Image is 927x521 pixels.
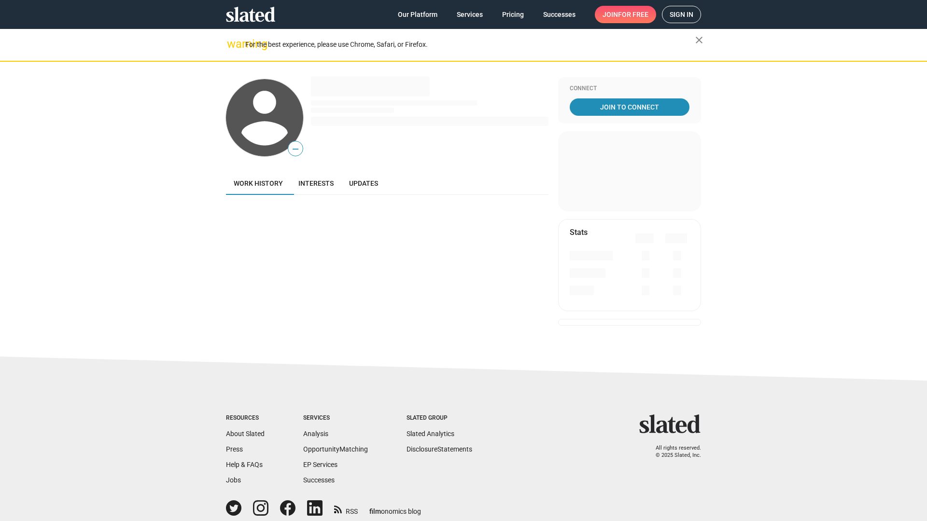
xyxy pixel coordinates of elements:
a: Press [226,445,243,453]
a: Pricing [494,6,532,23]
span: Join [603,6,648,23]
p: All rights reserved. © 2025 Slated, Inc. [646,445,701,459]
a: Services [449,6,491,23]
mat-icon: warning [227,38,239,50]
a: Sign in [662,6,701,23]
span: Pricing [502,6,524,23]
a: Slated Analytics [407,430,454,438]
div: For the best experience, please use Chrome, Safari, or Firefox. [245,38,695,51]
span: Services [457,6,483,23]
span: Successes [543,6,576,23]
div: Slated Group [407,414,472,422]
a: RSS [334,501,358,516]
span: Updates [349,179,378,187]
a: EP Services [303,461,337,468]
a: Our Platform [390,6,445,23]
span: — [288,143,303,155]
a: Joinfor free [595,6,656,23]
a: filmonomics blog [369,499,421,516]
span: Sign in [670,6,693,23]
a: About Slated [226,430,265,438]
div: Services [303,414,368,422]
a: OpportunityMatching [303,445,368,453]
a: Join To Connect [570,98,689,116]
div: Resources [226,414,265,422]
a: Work history [226,172,291,195]
span: for free [618,6,648,23]
a: DisclosureStatements [407,445,472,453]
div: Connect [570,85,689,93]
a: Successes [303,476,335,484]
span: Work history [234,179,283,187]
span: Join To Connect [572,98,688,116]
mat-card-title: Stats [570,227,588,237]
span: Interests [298,179,334,187]
a: Successes [535,6,583,23]
span: Our Platform [398,6,437,23]
a: Interests [291,172,341,195]
span: film [369,507,381,515]
a: Help & FAQs [226,461,263,468]
a: Analysis [303,430,328,438]
a: Updates [341,172,386,195]
mat-icon: close [693,34,705,46]
a: Jobs [226,476,241,484]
